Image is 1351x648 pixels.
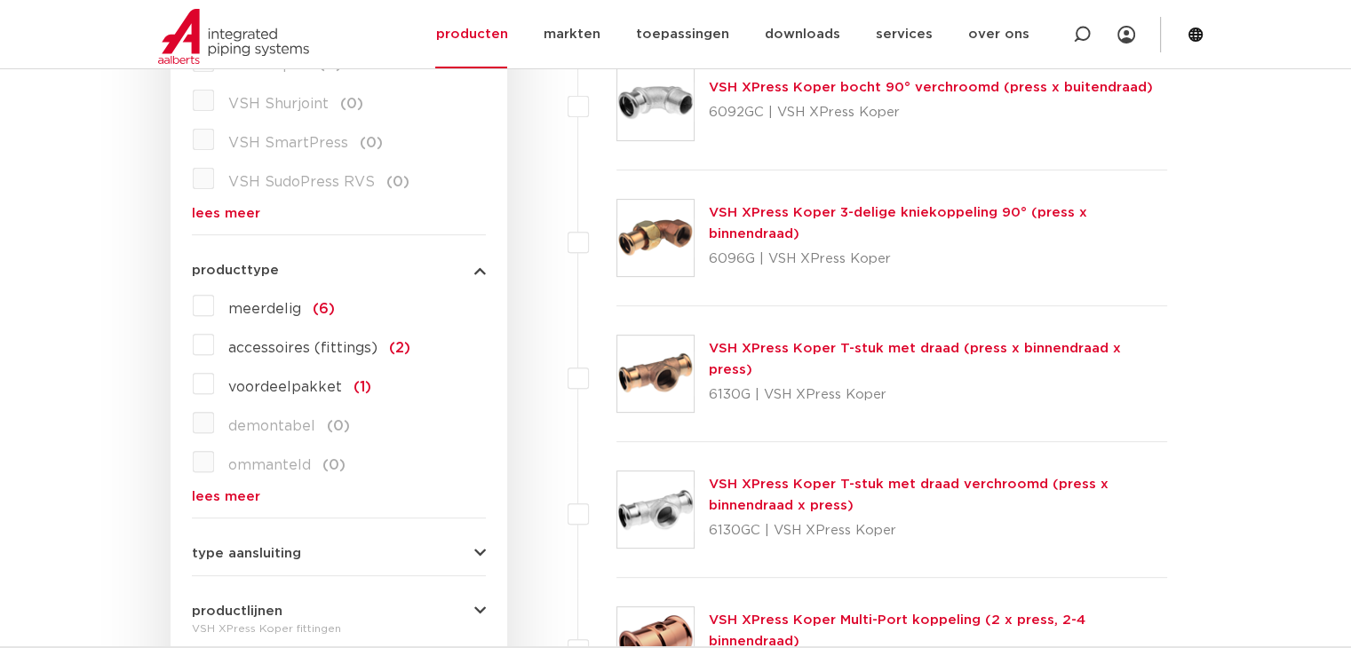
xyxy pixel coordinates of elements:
span: voordeelpakket [228,380,342,394]
span: (0) [327,419,350,433]
span: type aansluiting [192,547,301,560]
span: demontabel [228,419,315,433]
span: (2) [389,341,410,355]
span: (6) [313,302,335,316]
span: (1) [354,380,371,394]
span: (0) [360,136,383,150]
span: meerdelig [228,302,301,316]
div: VSH XPress Koper fittingen [192,618,486,639]
span: accessoires (fittings) [228,341,377,355]
p: 6130GC | VSH XPress Koper [709,517,1168,545]
a: VSH XPress Koper T-stuk met draad (press x binnendraad x press) [709,342,1121,376]
a: VSH XPress Koper Multi-Port koppeling (2 x press, 2-4 binnendraad) [709,613,1085,648]
a: lees meer [192,207,486,220]
img: Thumbnail for VSH XPress Koper 3-delige kniekoppeling 90° (press x binnendraad) [617,200,694,276]
span: productlijnen [192,605,282,618]
img: Thumbnail for VSH XPress Koper T-stuk met draad (press x binnendraad x press) [617,336,694,412]
a: lees meer [192,490,486,503]
a: VSH XPress Koper 3-delige kniekoppeling 90° (press x binnendraad) [709,206,1087,241]
span: VSH SmartPress [228,136,348,150]
span: producttype [192,264,279,277]
span: ommanteld [228,458,311,472]
img: Thumbnail for VSH XPress Koper bocht 90° verchroomd (press x buitendraad) [617,64,694,140]
span: VSH SudoPress RVS [228,175,375,189]
p: 6130G | VSH XPress Koper [709,381,1168,409]
p: 6092GC | VSH XPress Koper [709,99,1153,127]
button: producttype [192,264,486,277]
img: Thumbnail for VSH XPress Koper T-stuk met draad verchroomd (press x binnendraad x press) [617,471,694,548]
span: (0) [386,175,409,189]
span: (0) [340,97,363,111]
button: productlijnen [192,605,486,618]
span: (0) [322,458,346,472]
button: type aansluiting [192,547,486,560]
p: 6096G | VSH XPress Koper [709,245,1168,273]
a: VSH XPress Koper T-stuk met draad verchroomd (press x binnendraad x press) [709,478,1109,512]
a: VSH XPress Koper bocht 90° verchroomd (press x buitendraad) [709,81,1153,94]
span: VSH Shurjoint [228,97,329,111]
